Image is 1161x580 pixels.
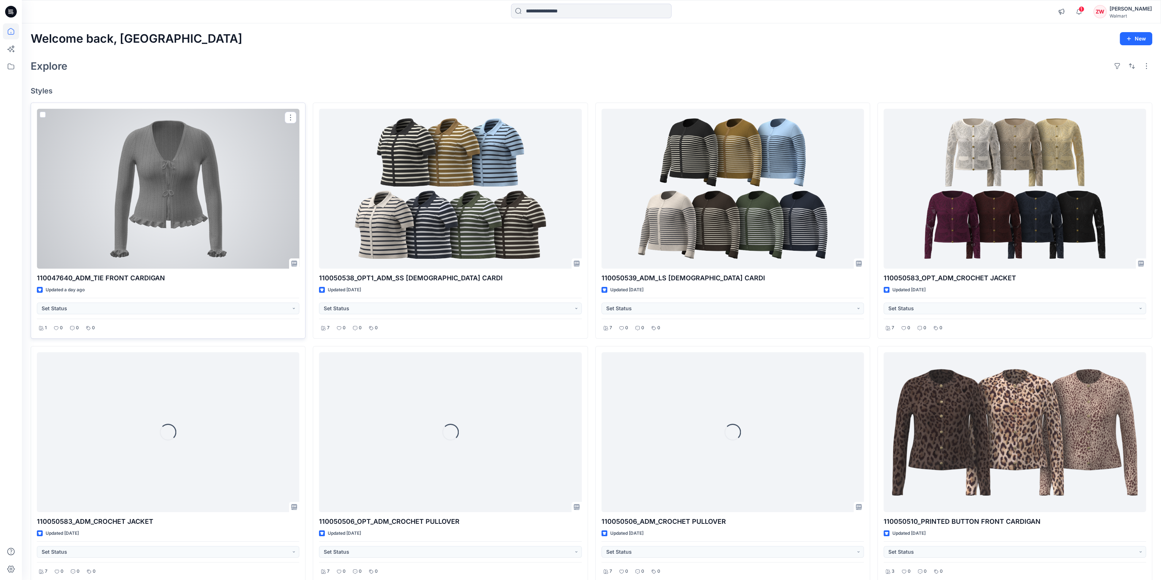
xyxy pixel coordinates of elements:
[37,273,299,283] p: 110047640_ADM_TIE FRONT CARDIGAN
[46,530,79,537] p: Updated [DATE]
[1110,4,1152,13] div: [PERSON_NAME]
[610,324,612,332] p: 7
[641,568,644,575] p: 0
[60,324,63,332] p: 0
[940,568,943,575] p: 0
[939,324,942,332] p: 0
[923,324,926,332] p: 0
[892,530,926,537] p: Updated [DATE]
[884,273,1146,283] p: 110050583_OPT_ADM_CROCHET JACKET
[1093,5,1107,18] div: ZW
[328,286,361,294] p: Updated [DATE]
[1120,32,1152,45] button: New
[343,568,346,575] p: 0
[924,568,927,575] p: 0
[641,324,644,332] p: 0
[884,109,1146,269] a: 110050583_OPT_ADM_CROCHET JACKET
[625,568,628,575] p: 0
[328,530,361,537] p: Updated [DATE]
[625,324,628,332] p: 0
[908,568,911,575] p: 0
[76,324,79,332] p: 0
[93,568,96,575] p: 0
[1110,13,1152,19] div: Walmart
[319,516,581,527] p: 110050506_OPT_ADM_CROCHET PULLOVER
[601,273,864,283] p: 110050539_ADM_LS [DEMOGRAPHIC_DATA] CARDI
[46,286,85,294] p: Updated a day ago
[610,530,643,537] p: Updated [DATE]
[1079,6,1084,12] span: 1
[610,568,612,575] p: 7
[327,324,330,332] p: 7
[327,568,330,575] p: 7
[61,568,64,575] p: 0
[884,516,1146,527] p: 110050510_PRINTED BUTTON FRONT CARDIGAN
[884,352,1146,512] a: 110050510_PRINTED BUTTON FRONT CARDIGAN
[319,273,581,283] p: 110050538_OPT1_ADM_SS [DEMOGRAPHIC_DATA] CARDI
[77,568,80,575] p: 0
[319,109,581,269] a: 110050538_OPT1_ADM_SS LADY CARDI
[359,568,362,575] p: 0
[657,324,660,332] p: 0
[907,324,910,332] p: 0
[37,109,299,269] a: 110047640_ADM_TIE FRONT CARDIGAN
[31,60,68,72] h2: Explore
[92,324,95,332] p: 0
[31,32,242,46] h2: Welcome back, [GEOGRAPHIC_DATA]
[375,324,378,332] p: 0
[601,109,864,269] a: 110050539_ADM_LS LADY CARDI
[892,568,895,575] p: 3
[45,324,47,332] p: 1
[375,568,378,575] p: 0
[359,324,362,332] p: 0
[37,516,299,527] p: 110050583_ADM_CROCHET JACKET
[343,324,346,332] p: 0
[45,568,47,575] p: 7
[892,286,926,294] p: Updated [DATE]
[892,324,894,332] p: 7
[610,286,643,294] p: Updated [DATE]
[657,568,660,575] p: 0
[31,87,1152,95] h4: Styles
[601,516,864,527] p: 110050506_ADM_CROCHET PULLOVER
